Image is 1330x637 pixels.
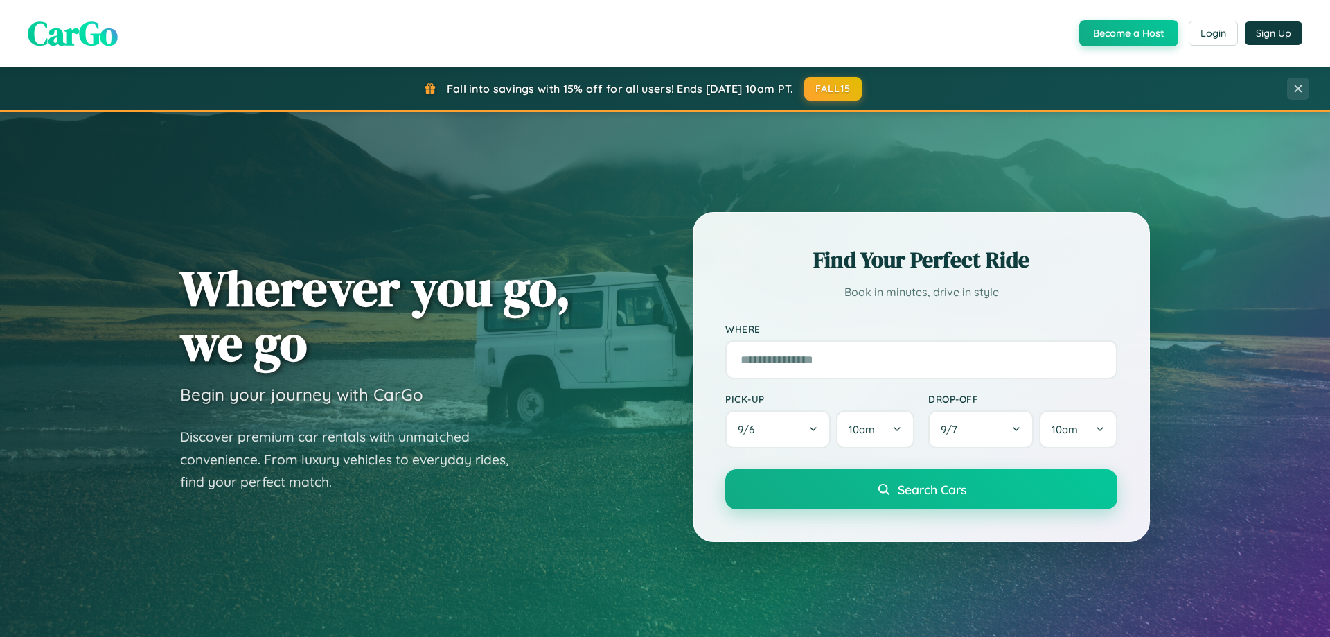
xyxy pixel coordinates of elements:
[1189,21,1238,46] button: Login
[804,77,862,101] button: FALL15
[1245,21,1302,45] button: Sign Up
[447,82,794,96] span: Fall into savings with 15% off for all users! Ends [DATE] 10am PT.
[28,10,118,56] span: CarGo
[849,423,875,436] span: 10am
[928,410,1034,448] button: 9/7
[1052,423,1078,436] span: 10am
[725,282,1117,302] p: Book in minutes, drive in style
[180,426,526,494] p: Discover premium car rentals with unmatched convenience. From luxury vehicles to everyday rides, ...
[180,261,571,370] h1: Wherever you go, we go
[738,423,761,436] span: 9 / 6
[725,393,914,405] label: Pick-up
[725,245,1117,275] h2: Find Your Perfect Ride
[725,469,1117,509] button: Search Cars
[1079,20,1178,46] button: Become a Host
[725,323,1117,335] label: Where
[725,410,831,448] button: 9/6
[928,393,1117,405] label: Drop-off
[941,423,964,436] span: 9 / 7
[898,482,966,497] span: Search Cars
[836,410,914,448] button: 10am
[1039,410,1117,448] button: 10am
[180,384,423,405] h3: Begin your journey with CarGo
